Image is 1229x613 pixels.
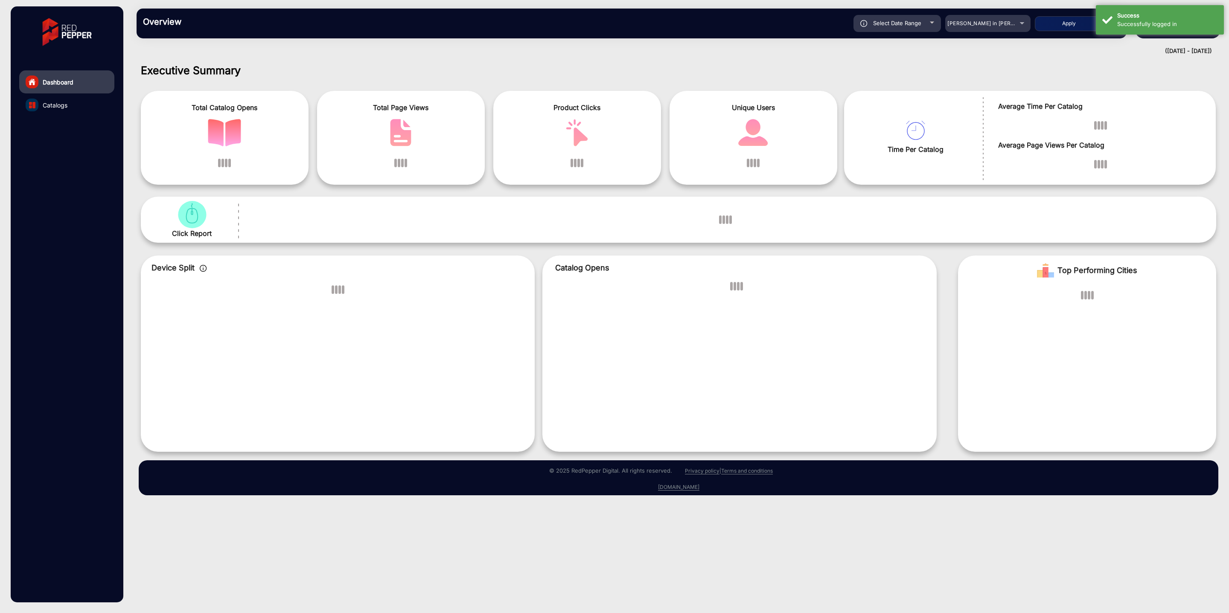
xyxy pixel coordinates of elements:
img: vmg-logo [36,11,98,53]
img: catalog [560,119,594,146]
span: Average Time Per Catalog [998,101,1203,111]
a: Dashboard [19,70,114,93]
span: Unique Users [676,102,831,113]
img: catalog [29,102,35,108]
span: Click Report [172,228,212,238]
img: catalog [737,119,770,146]
div: Successfully logged in [1117,20,1217,29]
span: Top Performing Cities [1057,262,1137,279]
span: [PERSON_NAME] in [PERSON_NAME] [947,20,1042,26]
a: Catalogs [19,93,114,116]
a: | [719,468,721,474]
a: Privacy policy [685,468,719,474]
img: catalog [175,201,209,228]
img: Rank image [1037,262,1054,279]
span: Device Split [151,263,195,272]
small: © 2025 RedPepper Digital. All rights reserved. [549,467,672,474]
img: catalog [384,119,417,146]
span: Select Date Range [873,20,921,26]
img: catalog [208,119,241,146]
span: Product Clicks [500,102,655,113]
span: Total Page Views [323,102,478,113]
a: [DOMAIN_NAME] [658,484,699,491]
h1: Executive Summary [141,64,1216,77]
div: ([DATE] - [DATE]) [128,47,1212,55]
span: Dashboard [43,78,73,87]
button: Apply [1035,16,1103,31]
span: Total Catalog Opens [147,102,302,113]
img: catalog [906,121,925,140]
div: Success [1117,12,1217,20]
img: icon [200,265,207,272]
img: icon [860,20,868,27]
span: Average Page Views Per Catalog [998,140,1203,150]
span: Catalogs [43,101,67,110]
img: home [28,78,36,86]
h3: Overview [143,17,262,27]
p: Catalog Opens [555,262,923,273]
a: Terms and conditions [721,468,773,474]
